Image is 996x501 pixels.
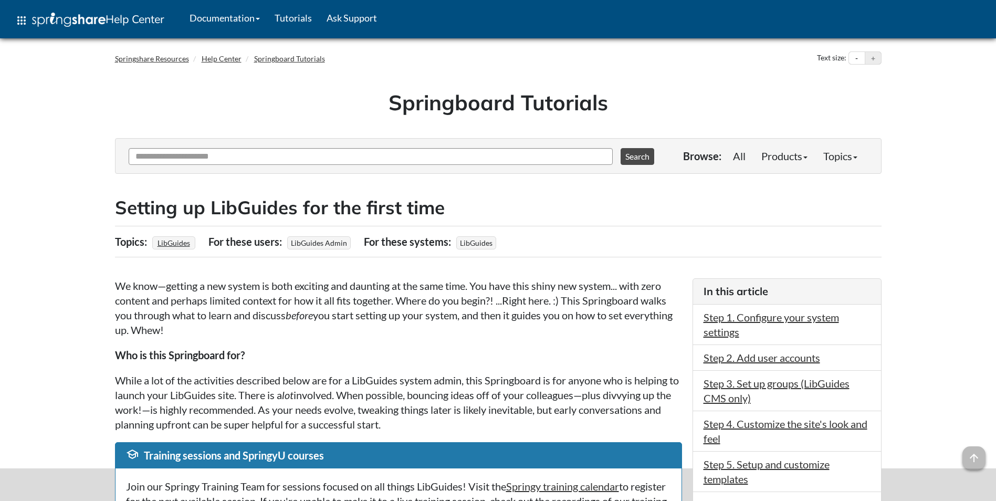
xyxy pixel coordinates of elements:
p: While a lot of the activities described below are for a LibGuides system admin, this Springboard ... [115,373,682,432]
div: Topics: [115,232,150,252]
a: LibGuides [156,235,192,250]
p: We know—getting a new system is both exciting and daunting at the same time. You have this shiny ... [115,278,682,337]
a: Help Center [202,54,242,63]
span: school [126,448,139,461]
a: Step 3. Set up groups (LibGuides CMS only) [704,377,850,404]
p: Browse: [683,149,721,163]
a: arrow_upward [962,447,985,460]
span: Training sessions and SpringyU courses [144,449,324,462]
div: For these users: [208,232,285,252]
strong: Who is this Springboard for? [115,349,245,361]
em: before [286,309,313,321]
a: Ask Support [319,5,384,31]
span: arrow_upward [962,446,985,469]
a: Tutorials [267,5,319,31]
button: Decrease text size [849,52,865,65]
button: Search [621,148,654,165]
a: All [725,145,753,166]
a: Topics [815,145,865,166]
a: Springy training calendar [506,480,619,493]
div: Text size: [815,51,848,65]
a: Step 5. Setup and customize templates [704,458,830,485]
a: Step 4. Customize the site's look and feel [704,417,867,445]
img: Springshare [32,13,106,27]
span: LibGuides Admin [287,236,351,249]
a: Springshare Resources [115,54,189,63]
h1: Springboard Tutorials [123,88,874,117]
em: lot [282,389,293,401]
a: Documentation [182,5,267,31]
span: Help Center [106,12,164,26]
h3: In this article [704,284,871,299]
a: Step 2. Add user accounts [704,351,820,364]
a: apps Help Center [8,5,172,36]
a: Springboard Tutorials [254,54,325,63]
a: Step 1. Configure your system settings [704,311,839,338]
h2: Setting up LibGuides for the first time [115,195,882,221]
div: For these systems: [364,232,454,252]
span: LibGuides [456,236,496,249]
button: Increase text size [865,52,881,65]
span: apps [15,14,28,27]
div: This site uses cookies as well as records your IP address for usage statistics. [104,476,892,493]
a: Products [753,145,815,166]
